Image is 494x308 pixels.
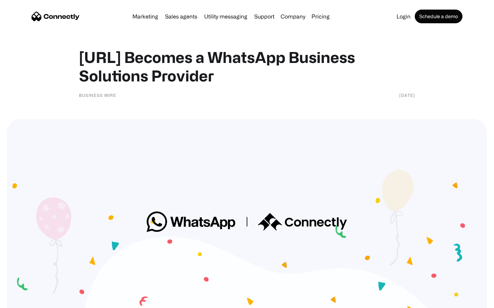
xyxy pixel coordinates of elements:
div: Company [281,12,305,21]
a: Pricing [309,14,332,19]
a: Support [251,14,277,19]
a: Marketing [130,14,161,19]
ul: Language list [14,296,41,306]
a: Sales agents [162,14,200,19]
a: Utility messaging [201,14,250,19]
a: Login [394,14,413,19]
aside: Language selected: English [7,296,41,306]
div: [DATE] [399,92,415,99]
h1: [URL] Becomes a WhatsApp Business Solutions Provider [79,48,415,85]
a: Schedule a demo [415,10,462,23]
div: Business Wire [79,92,116,99]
